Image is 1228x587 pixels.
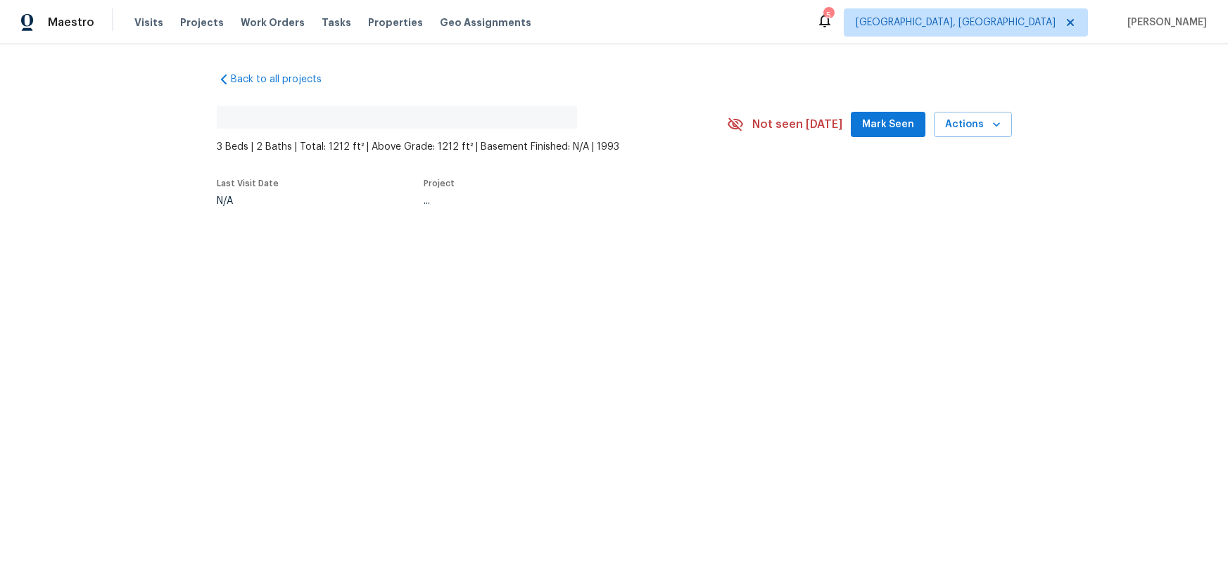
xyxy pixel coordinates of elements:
[322,18,351,27] span: Tasks
[424,179,455,188] span: Project
[856,15,1056,30] span: [GEOGRAPHIC_DATA], [GEOGRAPHIC_DATA]
[945,116,1001,134] span: Actions
[134,15,163,30] span: Visits
[368,15,423,30] span: Properties
[217,179,279,188] span: Last Visit Date
[217,196,279,206] div: N/A
[217,72,352,86] a: Back to all projects
[424,196,694,206] div: ...
[934,112,1012,138] button: Actions
[823,8,833,22] div: 5
[851,112,925,138] button: Mark Seen
[217,140,727,154] span: 3 Beds | 2 Baths | Total: 1212 ft² | Above Grade: 1212 ft² | Basement Finished: N/A | 1993
[1122,15,1207,30] span: [PERSON_NAME]
[48,15,94,30] span: Maestro
[241,15,305,30] span: Work Orders
[752,117,842,131] span: Not seen [DATE]
[862,116,914,134] span: Mark Seen
[440,15,531,30] span: Geo Assignments
[180,15,224,30] span: Projects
